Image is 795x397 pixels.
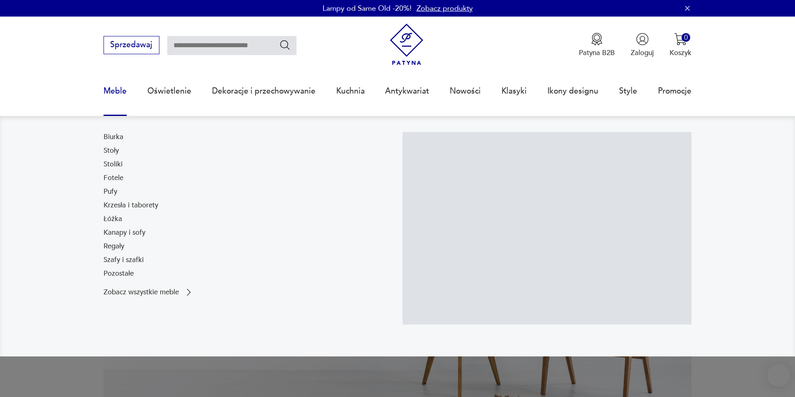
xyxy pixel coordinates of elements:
p: Patyna B2B [579,48,615,58]
a: Regały [104,241,124,251]
button: Zaloguj [631,33,654,58]
a: Zobacz produkty [417,3,473,14]
p: Lampy od Same Old -20%! [323,3,412,14]
a: Zobacz wszystkie meble [104,287,194,297]
a: Pozostałe [104,269,134,279]
img: Ikonka użytkownika [636,33,649,46]
p: Zaloguj [631,48,654,58]
a: Łóżka [104,214,122,224]
a: Pufy [104,187,117,197]
a: Stoliki [104,159,123,169]
button: 0Koszyk [670,33,691,58]
img: Patyna - sklep z meblami i dekoracjami vintage [386,24,428,65]
a: Stoły [104,146,119,156]
img: Ikona koszyka [674,33,687,46]
a: Klasyki [501,72,527,110]
button: Sprzedawaj [104,36,159,54]
a: Szafy i szafki [104,255,144,265]
a: Oświetlenie [147,72,191,110]
img: Ikona medalu [590,33,603,46]
a: Nowości [450,72,481,110]
div: 0 [682,33,690,42]
p: Zobacz wszystkie meble [104,289,179,296]
a: Biurka [104,132,123,142]
a: Meble [104,72,127,110]
a: Style [619,72,637,110]
a: Dekoracje i przechowywanie [212,72,316,110]
a: Antykwariat [385,72,429,110]
a: Promocje [658,72,691,110]
button: Patyna B2B [579,33,615,58]
a: Ikony designu [547,72,598,110]
a: Sprzedawaj [104,42,159,49]
p: Koszyk [670,48,691,58]
a: Kanapy i sofy [104,228,145,238]
a: Krzesła i taborety [104,200,158,210]
a: Fotele [104,173,123,183]
button: Szukaj [279,39,291,51]
a: Kuchnia [336,72,365,110]
iframe: Smartsupp widget button [767,364,790,387]
a: Ikona medaluPatyna B2B [579,33,615,58]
